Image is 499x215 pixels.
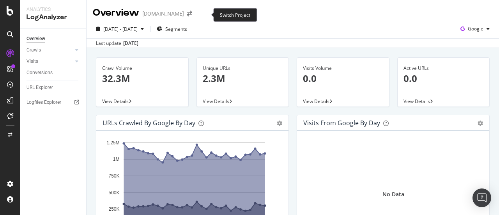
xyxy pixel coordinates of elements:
div: gear [478,121,483,126]
span: Segments [165,26,187,32]
div: Crawls [27,46,41,54]
span: [DATE] - [DATE] [103,26,138,32]
div: Visits [27,57,38,66]
text: 1.25M [106,140,119,146]
a: Visits [27,57,73,66]
text: 1M [113,157,120,162]
div: URL Explorer [27,84,53,92]
a: Conversions [27,69,81,77]
div: Visits from Google by day [303,119,380,127]
p: 2.3M [203,72,283,85]
div: Last update [96,40,138,47]
div: Analytics [27,6,80,13]
a: Overview [27,35,81,43]
p: 32.3M [102,72,182,85]
text: 500K [108,190,119,195]
div: LogAnalyzer [27,13,80,22]
button: Google [457,23,493,35]
span: View Details [102,98,129,105]
div: Overview [93,6,139,20]
span: View Details [203,98,229,105]
div: Switch Project [213,8,257,22]
div: gear [277,121,282,126]
button: [DATE] - [DATE] [93,23,147,35]
span: Google [468,25,483,32]
a: Logfiles Explorer [27,98,81,107]
div: Visits Volume [303,65,383,72]
div: Overview [27,35,45,43]
div: URLs Crawled by Google by day [103,119,195,127]
p: 0.0 [303,72,383,85]
div: Open Intercom Messenger [472,188,491,207]
text: 250K [108,206,119,212]
a: URL Explorer [27,84,81,92]
div: Unique URLs [203,65,283,72]
div: [DOMAIN_NAME] [142,10,184,18]
div: [DATE] [123,40,138,47]
div: Crawl Volume [102,65,182,72]
div: Active URLs [403,65,484,72]
text: 750K [108,173,119,179]
p: 0.0 [403,72,484,85]
div: Conversions [27,69,53,77]
a: Crawls [27,46,73,54]
span: View Details [303,98,329,105]
div: Logfiles Explorer [27,98,61,107]
span: View Details [403,98,430,105]
div: arrow-right-arrow-left [187,11,192,16]
button: Segments [154,23,190,35]
div: No Data [382,190,404,198]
